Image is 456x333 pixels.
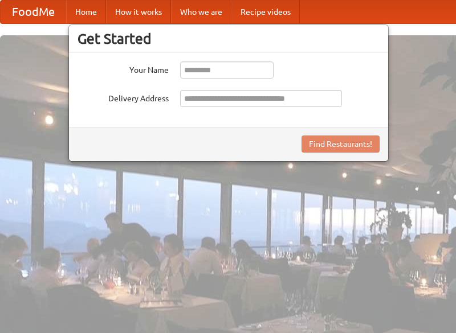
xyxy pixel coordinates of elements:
button: Find Restaurants! [302,135,380,153]
a: Who we are [171,1,231,23]
label: Delivery Address [78,90,169,104]
a: How it works [106,1,171,23]
a: Home [66,1,106,23]
h3: Get Started [78,30,380,47]
label: Your Name [78,61,169,76]
a: FoodMe [1,1,66,23]
a: Recipe videos [231,1,300,23]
